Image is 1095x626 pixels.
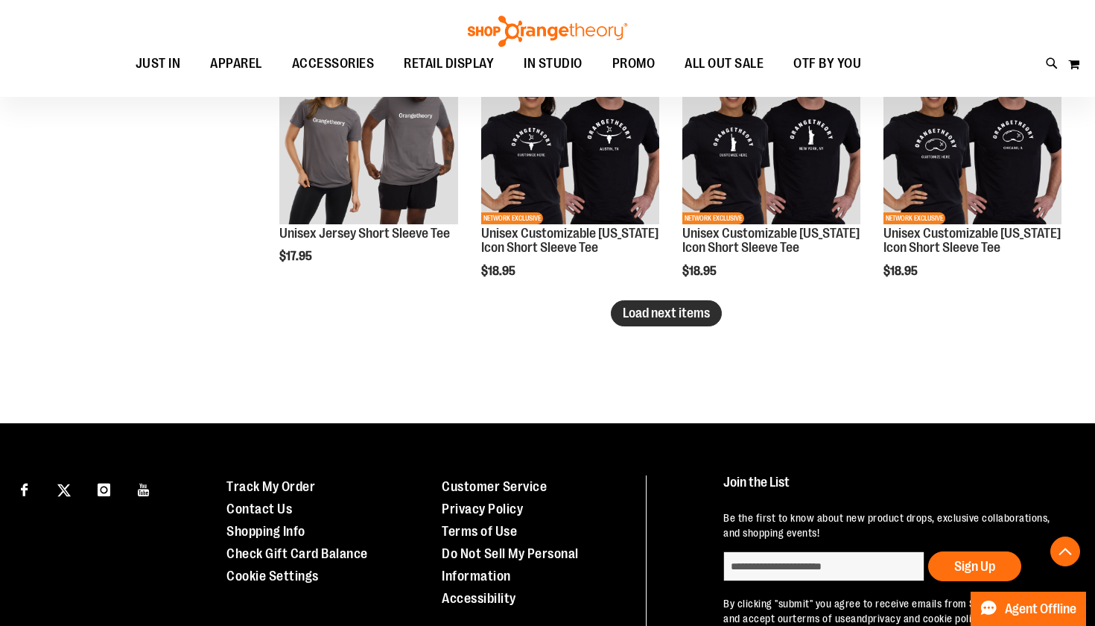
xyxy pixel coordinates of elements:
[442,502,523,516] a: Privacy Policy
[404,47,494,80] span: RETAIL DISPLAY
[883,45,1061,224] img: OTF City Unisex Illinois Icon SS Tee Black
[682,265,719,278] span: $18.95
[11,475,37,502] a: Visit our Facebook page
[682,45,860,224] img: OTF City Unisex New York Icon SS Tee Black
[481,226,658,256] a: Unisex Customizable [US_STATE] Icon Short Sleeve Tee
[793,47,861,80] span: OTF BY YOU
[474,38,667,316] div: product
[954,559,995,574] span: Sign Up
[226,479,315,494] a: Track My Order
[723,510,1066,540] p: Be the first to know about new product drops, exclusive collaborations, and shopping events!
[868,613,984,625] a: privacy and cookie policy.
[481,212,543,224] span: NETWORK EXCLUSIVE
[723,475,1066,503] h4: Join the List
[623,306,710,320] span: Load next items
[682,45,860,226] a: OTF City Unisex New York Icon SS Tee BlackNEWNETWORK EXCLUSIVE
[279,45,457,224] img: Unisex Jersey Short Sleeve Tee
[91,475,117,502] a: Visit our Instagram page
[279,226,450,241] a: Unisex Jersey Short Sleeve Tee
[675,38,868,316] div: product
[682,226,860,256] a: Unisex Customizable [US_STATE] Icon Short Sleeve Tee
[279,250,314,263] span: $17.95
[793,613,851,625] a: terms of use
[442,546,579,584] a: Do Not Sell My Personal Information
[226,569,319,584] a: Cookie Settings
[442,479,547,494] a: Customer Service
[685,47,764,80] span: ALL OUT SALE
[524,47,583,80] span: IN STUDIO
[51,475,77,502] a: Visit our X page
[481,45,659,226] a: OTF City Unisex Texas Icon SS Tee BlackNEWNETWORK EXCLUSIVE
[971,592,1086,626] button: Agent Offline
[723,596,1066,626] p: By clicking "submit" you agree to receive emails from Shop Orangetheory and accept our and
[883,226,1061,256] a: Unisex Customizable [US_STATE] Icon Short Sleeve Tee
[279,45,457,226] a: Unisex Jersey Short Sleeve TeeNEW
[292,47,375,80] span: ACCESSORIES
[883,45,1061,226] a: OTF City Unisex Illinois Icon SS Tee BlackNEWNETWORK EXCLUSIVE
[272,38,465,301] div: product
[131,475,157,502] a: Visit our Youtube page
[883,212,945,224] span: NETWORK EXCLUSIVE
[466,16,629,47] img: Shop Orangetheory
[136,47,181,80] span: JUST IN
[883,265,920,278] span: $18.95
[226,546,368,561] a: Check Gift Card Balance
[481,265,518,278] span: $18.95
[723,551,924,581] input: enter email
[928,551,1021,581] button: Sign Up
[1050,537,1080,566] button: Back To Top
[1005,602,1076,616] span: Agent Offline
[481,45,659,224] img: OTF City Unisex Texas Icon SS Tee Black
[442,524,517,539] a: Terms of Use
[612,47,656,80] span: PROMO
[226,524,305,539] a: Shopping Info
[226,502,292,516] a: Contact Us
[210,47,262,80] span: APPAREL
[57,484,71,497] img: Twitter
[442,591,516,606] a: Accessibility
[876,38,1069,316] div: product
[611,300,722,326] button: Load next items
[682,212,744,224] span: NETWORK EXCLUSIVE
